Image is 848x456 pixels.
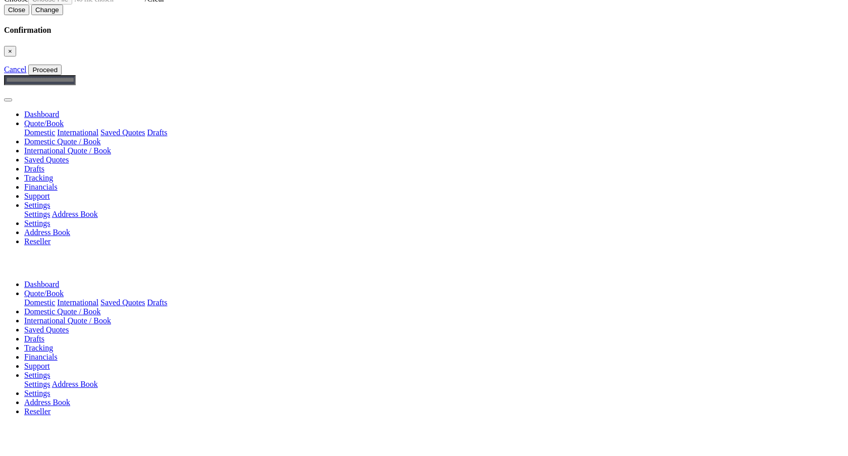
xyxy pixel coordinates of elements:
[100,128,145,137] a: Saved Quotes
[24,398,70,407] a: Address Book
[4,46,16,56] button: Close
[24,146,111,155] a: International Quote / Book
[24,389,50,397] a: Settings
[100,298,145,307] a: Saved Quotes
[4,65,26,74] a: Cancel
[57,128,98,137] a: International
[24,298,55,307] a: Domestic
[24,119,64,128] a: Quote/Book
[24,174,53,182] a: Tracking
[24,362,50,370] a: Support
[24,155,69,164] a: Saved Quotes
[24,298,844,307] div: Quote/Book
[24,353,58,361] a: Financials
[24,280,59,289] a: Dashboard
[147,298,168,307] a: Drafts
[24,128,844,137] div: Quote/Book
[24,110,59,119] a: Dashboard
[24,237,50,246] a: Reseller
[24,325,69,334] a: Saved Quotes
[31,5,63,15] button: Change
[24,407,50,416] a: Reseller
[28,65,62,75] button: Proceed
[52,380,98,388] a: Address Book
[24,316,111,325] a: International Quote / Book
[57,298,98,307] a: International
[24,380,844,389] div: Quote/Book
[24,289,64,298] a: Quote/Book
[24,201,50,209] a: Settings
[4,98,12,101] button: Toggle navigation
[24,192,50,200] a: Support
[24,128,55,137] a: Domestic
[24,183,58,191] a: Financials
[24,344,53,352] a: Tracking
[4,26,844,35] h4: Confirmation
[52,210,98,218] a: Address Book
[24,371,50,379] a: Settings
[147,128,168,137] a: Drafts
[24,334,44,343] a: Drafts
[24,137,101,146] a: Domestic Quote / Book
[24,164,44,173] a: Drafts
[24,219,50,227] a: Settings
[4,5,29,15] button: Close
[24,210,50,218] a: Settings
[24,228,70,237] a: Address Book
[24,380,50,388] a: Settings
[24,210,844,219] div: Quote/Book
[24,307,101,316] a: Domestic Quote / Book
